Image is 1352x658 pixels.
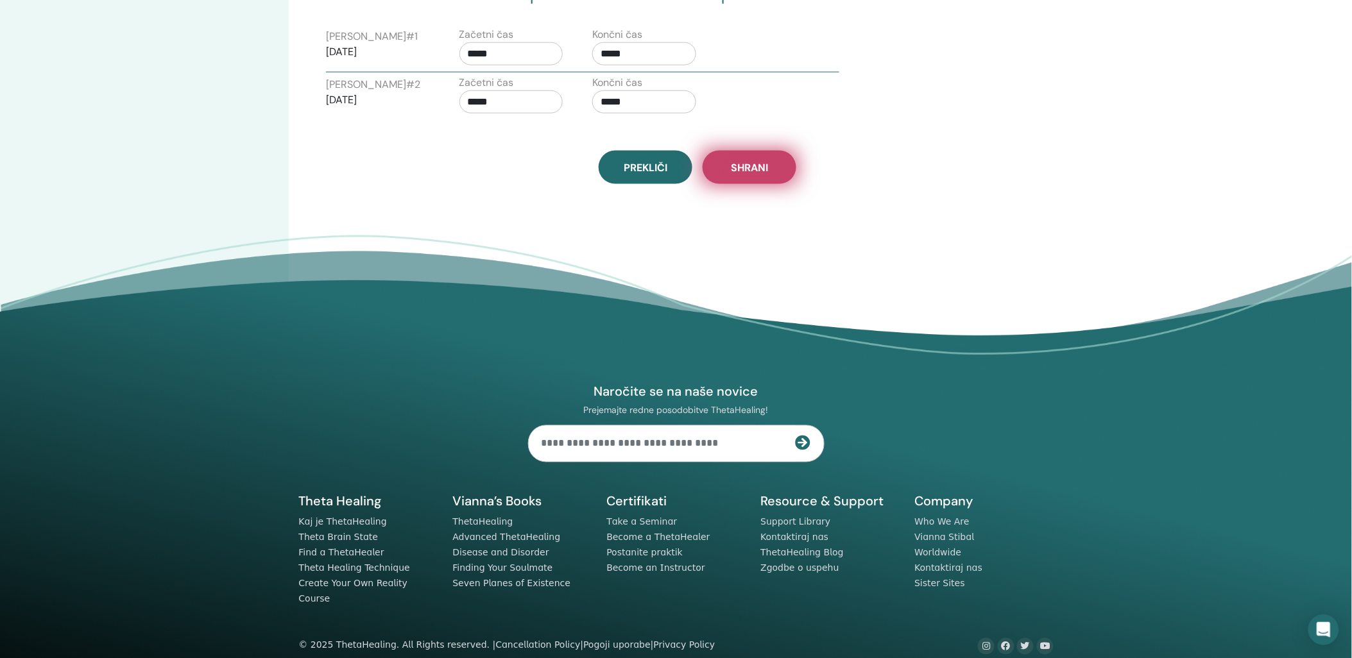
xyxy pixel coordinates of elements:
h5: Certifikati [607,493,746,510]
a: Support Library [761,517,831,527]
span: Prekliči [624,161,667,174]
a: Worldwide [915,548,962,558]
div: © 2025 ThetaHealing. All Rights reserved. | | | [299,638,715,654]
a: Kontaktiraj nas [761,532,829,543]
a: Zgodbe o uspehu [761,563,839,573]
a: Theta Healing Technique [299,563,410,573]
a: Become a ThetaHealer [607,532,710,543]
a: Finding Your Soulmate [453,563,553,573]
label: Začetni čas [459,27,514,42]
a: Cancellation Policy [495,640,580,650]
a: Create Your Own Reality Course [299,578,408,604]
a: Pogoji uporabe [583,640,651,650]
a: Disease and Disorder [453,548,549,558]
a: Postanite praktik [607,548,683,558]
a: Theta Brain State [299,532,379,543]
a: Prekliči [599,151,692,184]
h5: Vianna’s Books [453,493,592,510]
a: Find a ThetaHealer [299,548,384,558]
label: Končni čas [592,27,642,42]
a: Advanced ThetaHealing [453,532,561,543]
div: Open Intercom Messenger [1308,614,1339,645]
a: Privacy Policy [654,640,715,650]
a: Kontaktiraj nas [915,563,983,573]
a: Vianna Stibal [915,532,975,543]
a: Become an Instructor [607,563,705,573]
h5: Theta Healing [299,493,438,510]
h5: Company [915,493,1054,510]
span: Shrani [731,161,768,174]
a: Sister Sites [915,578,966,589]
a: Kaj je ThetaHealing [299,517,387,527]
p: Prejemajte redne posodobitve ThetaHealing! [528,405,825,416]
a: Who We Are [915,517,970,527]
p: [DATE] [326,44,430,60]
a: ThetaHealing Blog [761,548,844,558]
label: [PERSON_NAME] # 1 [326,29,418,44]
label: Začetni čas [459,75,514,90]
a: Take a Seminar [607,517,678,527]
a: Seven Planes of Existence [453,578,571,589]
button: Shrani [703,151,796,184]
p: [DATE] [326,92,430,108]
h4: Naročite se na naše novice [528,384,825,400]
a: ThetaHealing [453,517,513,527]
h5: Resource & Support [761,493,900,510]
label: [PERSON_NAME] # 2 [326,77,420,92]
label: Končni čas [592,75,642,90]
